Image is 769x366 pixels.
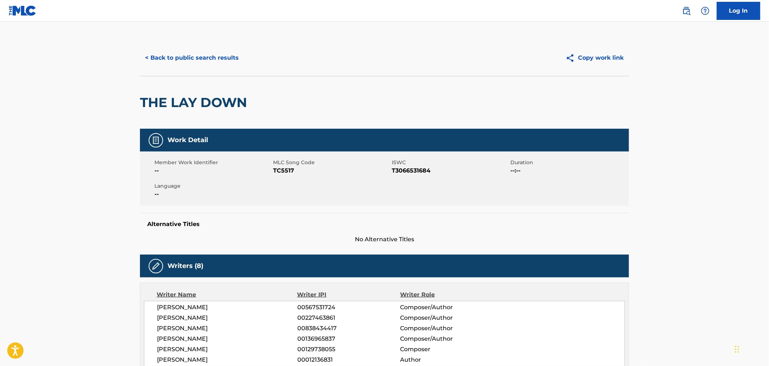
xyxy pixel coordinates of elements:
span: [PERSON_NAME] [157,324,297,333]
span: -- [154,190,271,199]
span: 00838434417 [297,324,400,333]
span: 00129738055 [297,345,400,354]
span: 00227463861 [297,314,400,322]
span: [PERSON_NAME] [157,303,297,312]
span: [PERSON_NAME] [157,345,297,354]
a: Log In [717,2,760,20]
span: Language [154,182,271,190]
div: Drag [735,339,739,360]
h2: THE LAY DOWN [140,94,251,111]
div: Writer IPI [297,290,400,299]
img: Writers [152,262,160,271]
div: Writer Role [400,290,494,299]
button: Copy work link [561,49,629,67]
span: Duration [510,159,627,166]
img: help [701,7,710,15]
span: Composer/Author [400,324,494,333]
span: TC5517 [273,166,390,175]
span: 00012136831 [297,356,400,364]
span: Author [400,356,494,364]
span: -- [154,166,271,175]
a: Public Search [679,4,694,18]
div: Help [698,4,713,18]
span: ISWC [392,159,509,166]
span: 00567531724 [297,303,400,312]
span: No Alternative Titles [140,235,629,244]
img: Copy work link [566,54,578,63]
h5: Alternative Titles [147,221,622,228]
h5: Writers (8) [167,262,203,270]
span: --:-- [510,166,627,175]
span: Composer/Author [400,303,494,312]
button: < Back to public search results [140,49,244,67]
div: Writer Name [157,290,297,299]
span: Member Work Identifier [154,159,271,166]
span: Composer/Author [400,314,494,322]
span: [PERSON_NAME] [157,335,297,343]
span: 00136965837 [297,335,400,343]
span: T3066531684 [392,166,509,175]
span: [PERSON_NAME] [157,356,297,364]
span: [PERSON_NAME] [157,314,297,322]
span: MLC Song Code [273,159,390,166]
h5: Work Detail [167,136,208,144]
img: Work Detail [152,136,160,145]
iframe: Chat Widget [733,331,769,366]
img: search [682,7,691,15]
span: Composer [400,345,494,354]
span: Composer/Author [400,335,494,343]
img: MLC Logo [9,5,37,16]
